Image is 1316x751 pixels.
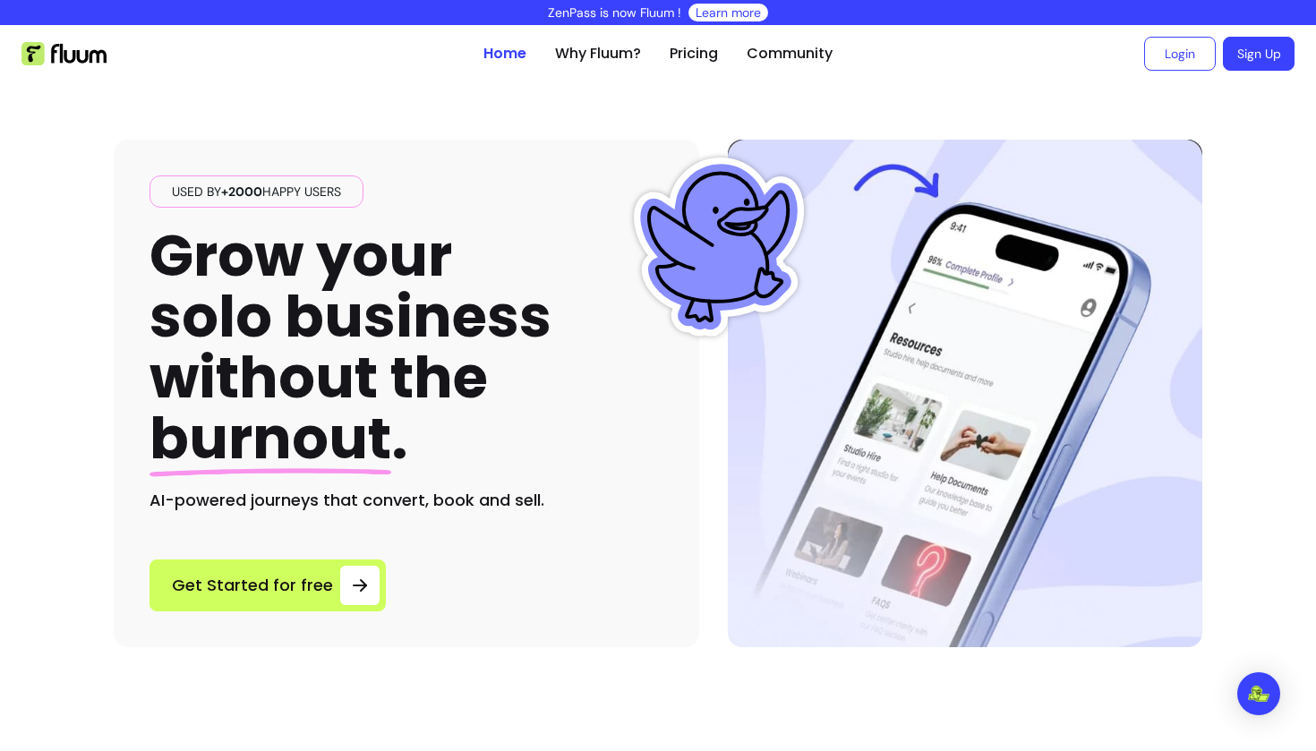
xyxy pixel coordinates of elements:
[747,43,833,64] a: Community
[728,140,1202,647] img: Hero
[555,43,641,64] a: Why Fluum?
[221,183,262,200] span: +2000
[1237,672,1280,715] div: Open Intercom Messenger
[548,4,681,21] p: ZenPass is now Fluum !
[629,158,808,337] img: Fluum Duck sticker
[1223,37,1295,71] a: Sign Up
[150,559,386,611] a: Get Started for free
[1144,37,1216,71] a: Login
[165,183,348,201] span: Used by happy users
[21,42,107,65] img: Fluum Logo
[696,4,761,21] a: Learn more
[172,573,333,598] span: Get Started for free
[483,43,526,64] a: Home
[150,398,391,478] span: burnout
[150,488,663,513] h2: AI-powered journeys that convert, book and sell.
[150,226,551,470] h1: Grow your solo business without the .
[670,43,718,64] a: Pricing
